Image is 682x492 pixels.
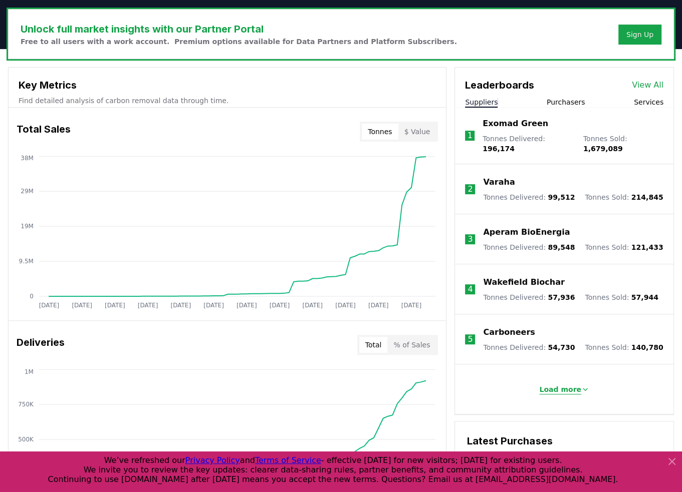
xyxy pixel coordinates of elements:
tspan: [DATE] [270,302,290,309]
button: Suppliers [465,97,498,107]
a: Wakefield Biochar [483,276,564,288]
p: Tonnes Delivered : [483,192,575,202]
span: 196,174 [483,145,515,153]
tspan: [DATE] [303,302,323,309]
tspan: 19M [21,223,34,230]
span: 89,548 [548,243,575,251]
tspan: [DATE] [401,302,422,309]
span: 54,730 [548,343,575,351]
a: Carboneers [483,326,535,338]
a: Sign Up [626,30,653,40]
p: Tonnes Sold : [585,342,663,352]
button: % of Sales [387,337,436,353]
tspan: [DATE] [171,302,191,309]
tspan: [DATE] [138,302,158,309]
button: Services [634,97,663,107]
tspan: [DATE] [335,302,356,309]
h3: Deliveries [17,335,65,355]
span: 57,936 [548,293,575,301]
p: Tonnes Sold : [585,292,658,302]
button: Load more [531,379,597,399]
tspan: 500K [18,436,34,443]
span: 57,944 [631,293,658,301]
tspan: [DATE] [39,302,60,309]
tspan: [DATE] [237,302,257,309]
button: Tonnes [362,124,398,140]
tspan: [DATE] [368,302,389,309]
p: Free to all users with a work account. Premium options available for Data Partners and Platform S... [21,37,457,47]
h3: Latest Purchases [467,433,661,448]
tspan: 0 [30,293,34,300]
button: Purchasers [547,97,585,107]
a: Exomad Green [483,118,548,130]
tspan: [DATE] [203,302,224,309]
span: 140,780 [631,343,663,351]
p: 5 [468,333,473,345]
h3: Leaderboards [465,78,534,93]
p: 3 [468,233,473,245]
a: View All [632,79,663,91]
a: Varaha [483,176,515,188]
p: Tonnes Sold : [585,242,663,252]
tspan: [DATE] [72,302,92,309]
p: Tonnes Delivered : [483,242,575,252]
tspan: 1M [25,368,34,375]
tspan: 750K [18,401,34,408]
p: Tonnes Sold : [583,134,663,154]
button: $ Value [398,124,436,140]
p: Tonnes Sold : [585,192,663,202]
p: Tonnes Delivered : [483,292,575,302]
p: 2 [468,183,473,195]
p: Tonnes Delivered : [483,134,573,154]
tspan: 9.5M [19,258,34,265]
p: 1 [468,130,473,142]
button: Total [359,337,388,353]
h3: Key Metrics [19,78,436,93]
h3: Total Sales [17,122,71,142]
p: Load more [539,384,581,394]
span: 1,679,089 [583,145,623,153]
p: 4 [468,283,473,295]
span: 121,433 [631,243,663,251]
tspan: 29M [21,188,34,195]
button: Sign Up [618,25,661,45]
span: 99,512 [548,193,575,201]
a: Aperam BioEnergia [483,226,570,238]
tspan: [DATE] [105,302,125,309]
p: Tonnes Delivered : [483,342,575,352]
tspan: 38M [21,155,34,162]
span: 214,845 [631,193,663,201]
h3: Unlock full market insights with our Partner Portal [21,22,457,37]
p: Find detailed analysis of carbon removal data through time. [19,96,436,106]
